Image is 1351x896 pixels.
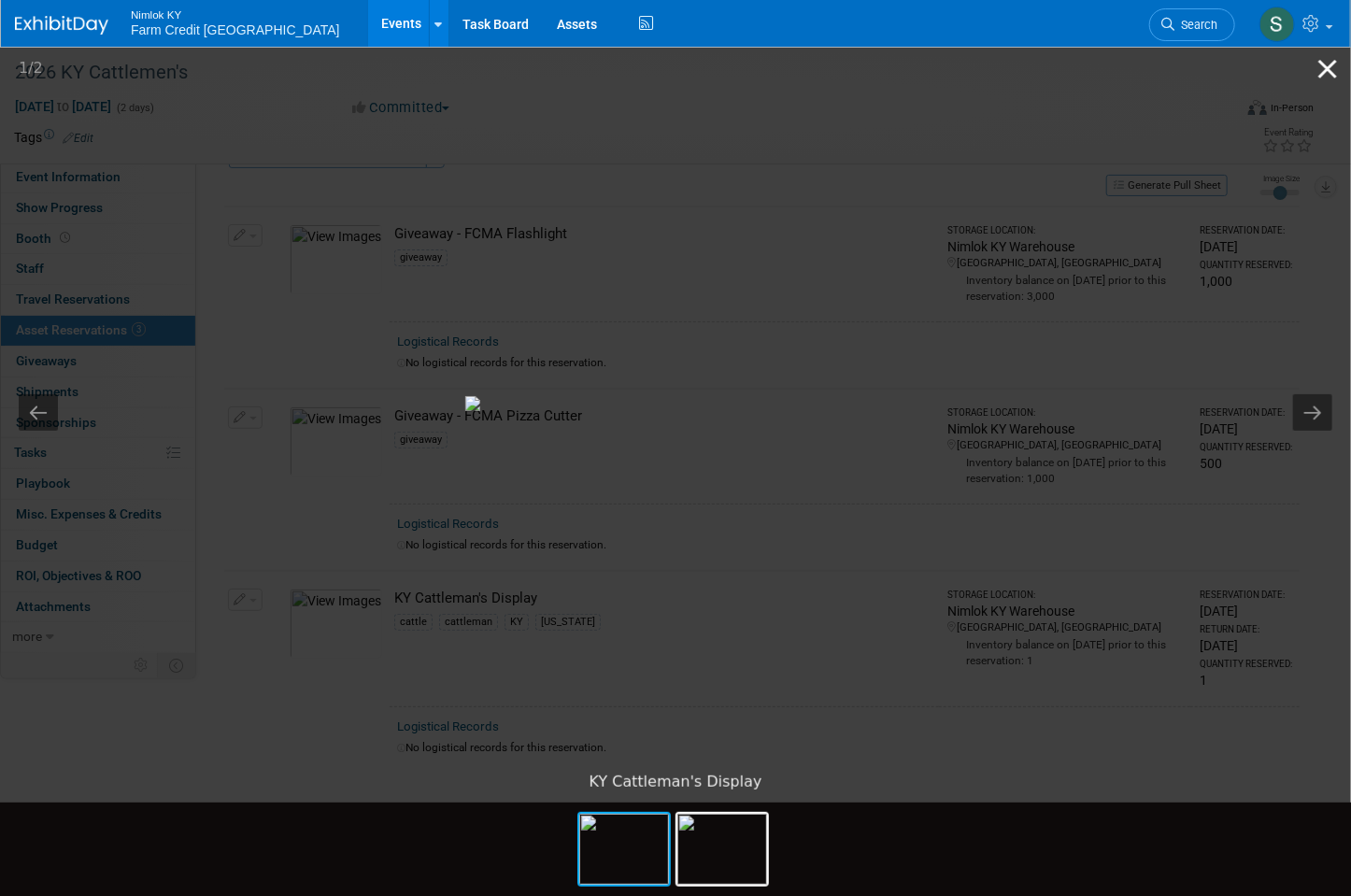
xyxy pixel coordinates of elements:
span: Farm Credit [GEOGRAPHIC_DATA] [131,22,340,37]
span: 2 [34,59,43,77]
span: 1 [19,59,28,77]
span: Search [1174,18,1217,32]
img: Susan Ellis [1259,7,1295,42]
img: KY Cattleman's Display [465,396,886,411]
span: Nimlok KY [131,4,340,23]
img: ExhibitDay [15,16,108,35]
button: Previous slide [19,394,58,431]
button: Close gallery [1304,47,1351,91]
button: Next slide [1293,394,1332,431]
a: Search [1149,8,1235,41]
